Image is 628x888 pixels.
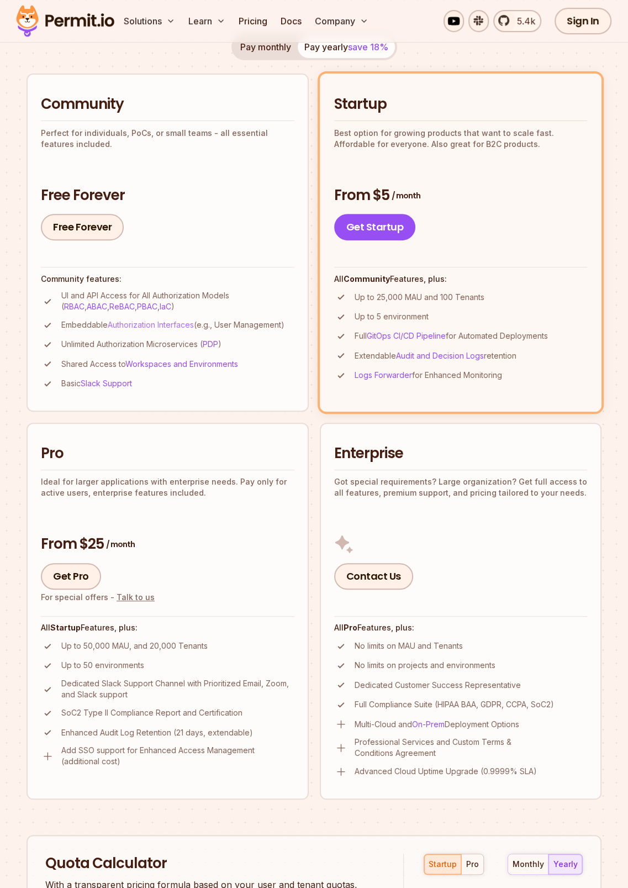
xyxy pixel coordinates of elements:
a: Free Forever [41,214,124,240]
a: RBAC [64,302,85,311]
span: / month [392,190,420,201]
p: Basic [61,378,132,389]
h2: Enterprise [334,444,588,464]
h4: All Features, plus: [41,622,294,633]
h2: Startup [334,94,588,114]
a: GitOps CI/CD Pipeline [367,331,446,340]
p: No limits on MAU and Tenants [355,640,463,651]
p: No limits on projects and environments [355,660,495,671]
a: Authorization Interfaces [108,320,194,329]
p: for Enhanced Monitoring [355,370,502,381]
p: Dedicated Customer Success Representative [355,680,521,691]
p: Extendable retention [355,350,516,361]
p: Add SSO support for Enhanced Access Management (additional cost) [61,745,294,767]
h4: All Features, plus: [334,274,588,285]
a: 5.4k [493,10,541,32]
a: ABAC [87,302,107,311]
a: On-Prem [412,719,445,729]
p: Advanced Cloud Uptime Upgrade (0.9999% SLA) [355,766,537,777]
p: SoC2 Type II Compliance Report and Certification [61,707,242,718]
a: IaC [160,302,171,311]
a: Audit and Decision Logs [396,351,484,360]
p: Up to 50,000 MAU, and 20,000 Tenants [61,640,208,651]
p: Full Compliance Suite (HIPAA BAA, GDPR, CCPA, SoC2) [355,699,554,710]
p: Embeddable (e.g., User Management) [61,319,284,330]
p: Full for Automated Deployments [355,330,548,341]
a: Sign In [555,8,611,34]
h3: From $25 [41,534,294,554]
p: Got special requirements? Large organization? Get full access to all features, premium support, a... [334,476,588,498]
a: Pricing [234,10,272,32]
p: Up to 5 environment [355,311,429,322]
h4: All Features, plus: [334,622,588,633]
strong: Community [344,274,390,283]
p: Perfect for individuals, PoCs, or small teams - all essential features included. [41,128,294,150]
p: Enhanced Audit Log Retention (21 days, extendable) [61,727,253,738]
button: Solutions [119,10,180,32]
h2: Pro [41,444,294,464]
span: 5.4k [510,14,535,28]
p: Unlimited Authorization Microservices ( ) [61,339,221,350]
p: Up to 50 environments [61,660,144,671]
h3: Free Forever [41,186,294,206]
a: Get Startup [334,214,416,240]
div: monthly [513,859,544,870]
div: pro [466,859,479,870]
strong: Pro [344,623,357,632]
a: PBAC [137,302,157,311]
a: Workspaces and Environments [125,359,238,369]
a: ReBAC [109,302,135,311]
p: Dedicated Slack Support Channel with Prioritized Email, Zoom, and Slack support [61,678,294,700]
p: UI and API Access for All Authorization Models ( , , , , ) [61,290,294,312]
a: Contact Us [334,563,413,590]
a: Talk to us [117,592,155,602]
a: PDP [203,339,218,349]
a: Get Pro [41,563,101,590]
button: Company [310,10,373,32]
p: Ideal for larger applications with enterprise needs. Pay only for active users, enterprise featur... [41,476,294,498]
p: Shared Access to [61,359,238,370]
h2: Quota Calculator [45,854,383,874]
h4: Community features: [41,274,294,285]
h2: Community [41,94,294,114]
button: Learn [184,10,230,32]
img: Permit logo [11,2,119,40]
span: / month [106,539,135,550]
strong: Startup [50,623,81,632]
a: Docs [276,10,306,32]
a: Slack Support [81,379,132,388]
div: For special offers - [41,592,155,603]
p: Professional Services and Custom Terms & Conditions Agreement [355,737,588,759]
a: Logs Forwarder [355,370,412,380]
p: Multi-Cloud and Deployment Options [355,719,519,730]
h3: From $5 [334,186,588,206]
button: Pay monthly [234,36,298,58]
p: Up to 25,000 MAU and 100 Tenants [355,292,484,303]
p: Best option for growing products that want to scale fast. Affordable for everyone. Also great for... [334,128,588,150]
